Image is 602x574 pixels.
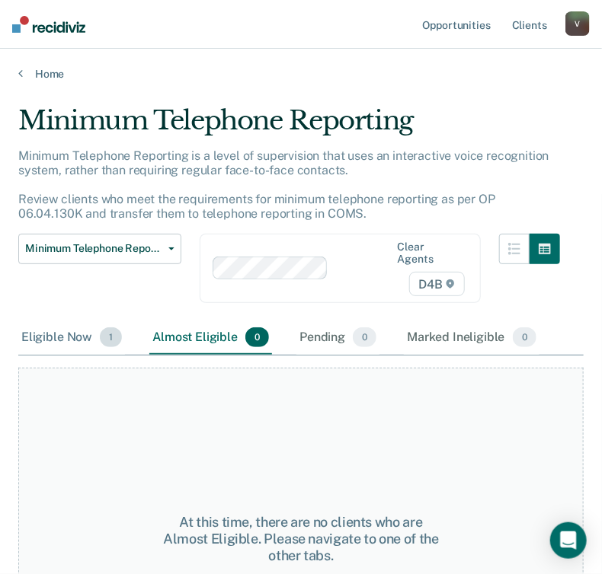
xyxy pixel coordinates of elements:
[398,241,463,266] div: Clear agents
[296,321,379,355] div: Pending0
[513,327,536,347] span: 0
[18,67,584,81] a: Home
[100,327,122,347] span: 1
[565,11,590,36] button: V
[18,105,560,148] div: Minimum Telephone Reporting
[404,321,540,355] div: Marked Ineligible0
[25,242,162,255] span: Minimum Telephone Reporting
[18,234,181,264] button: Minimum Telephone Reporting
[12,16,85,33] img: Recidiviz
[245,327,269,347] span: 0
[550,522,587,559] div: Open Intercom Messenger
[18,321,125,355] div: Eligible Now1
[149,321,272,355] div: Almost Eligible0
[409,272,465,296] span: D4B
[160,514,442,563] div: At this time, there are no clients who are Almost Eligible. Please navigate to one of the other t...
[353,327,376,347] span: 0
[18,148,549,222] p: Minimum Telephone Reporting is a level of supervision that uses an interactive voice recognition ...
